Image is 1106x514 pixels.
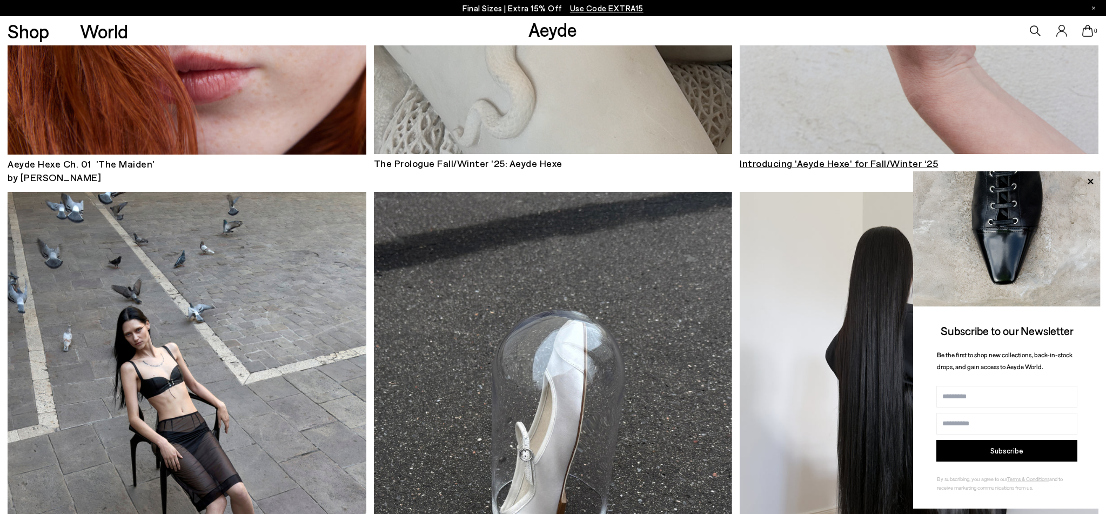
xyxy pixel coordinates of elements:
span: Navigate to /collections/ss25-final-sizes [570,3,644,13]
span: Subscribe to our Newsletter [941,324,1074,337]
span: 0 [1093,28,1098,34]
a: Aeyde [528,18,577,41]
a: Shop [8,22,49,41]
span: Introducing 'Aeyde Hexe' for Fall/Winter ‘25 [740,157,938,169]
span: Aeyde Hexe Ch. 01 'The Maiden' by [PERSON_NAME] [8,158,155,183]
a: 0 [1082,25,1093,37]
span: By subscribing, you agree to our [937,476,1007,482]
span: The Prologue Fall/Winter '25: Aeyde Hexe [374,157,562,169]
button: Subscribe [936,440,1077,462]
span: Be the first to shop new collections, back-in-stock drops, and gain access to Aeyde World. [937,351,1073,371]
p: Final Sizes | Extra 15% Off [462,2,644,15]
a: World [80,22,128,41]
a: Terms & Conditions [1007,476,1049,482]
img: ca3f721fb6ff708a270709c41d776025.jpg [913,171,1101,306]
